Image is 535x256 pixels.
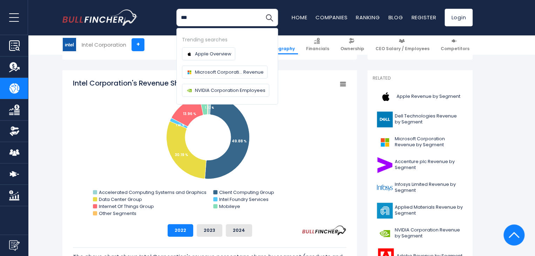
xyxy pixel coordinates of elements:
[99,189,206,196] text: Accelerated Computing Systems and Graphics
[388,14,403,21] a: Blog
[99,196,142,203] text: Data Center Group
[377,157,393,173] img: ACN logo
[182,84,269,97] a: NVIDIA Corporation Employees
[205,106,214,110] tspan: 1.32 %
[373,110,467,129] a: Dell Technologies Revenue by Segment
[411,14,436,21] a: Register
[219,196,269,203] text: Intel Foundry Services
[260,9,278,26] button: Search
[82,41,126,49] div: Intel Corporation
[377,134,393,150] img: MSFT logo
[195,68,264,76] span: Microsoft Corporati... Revenue
[186,87,193,94] img: Company logo
[395,113,463,125] span: Dell Technologies Revenue by Segment
[395,159,463,171] span: Accenture plc Revenue by Segment
[183,111,196,116] tspan: 13.96 %
[373,155,467,175] a: Accenture plc Revenue by Segment
[316,14,347,21] a: Companies
[372,35,433,54] a: CEO Salary / Employees
[99,203,154,210] text: Internet Of Things Group
[62,9,138,26] a: Go to homepage
[445,9,473,26] a: Login
[168,224,193,237] button: 2022
[99,210,136,217] text: Other Segments
[377,112,393,127] img: DELL logo
[377,203,393,218] img: AMAT logo
[197,224,222,237] button: 2023
[63,38,76,51] img: INTC logo
[219,189,274,196] text: Client Computing Group
[373,87,467,106] a: Apple Revenue by Segment
[356,14,380,21] a: Ranking
[182,66,267,79] a: Microsoft Corporati... Revenue
[373,133,467,152] a: Microsoft Corporation Revenue by Segment
[175,152,188,157] tspan: 30.19 %
[219,203,240,210] text: Mobileye
[195,50,231,58] span: Apple Overview
[226,224,252,237] button: 2024
[9,126,20,136] img: Ownership
[377,180,393,196] img: INFY logo
[340,46,364,52] span: Ownership
[186,50,193,58] img: Company logo
[131,38,144,51] a: +
[397,94,460,100] span: Apple Revenue by Segment
[62,9,138,26] img: bullfincher logo
[73,78,346,218] svg: Intel Corporation's Revenue Share by Segment
[377,89,394,105] img: AAPL logo
[373,201,467,220] a: Applied Materials Revenue by Segment
[373,75,467,81] p: Related
[186,69,193,76] img: Company logo
[232,139,247,144] tspan: 49.88 %
[375,46,429,52] span: CEO Salary / Employees
[395,136,463,148] span: Microsoft Corporation Revenue by Segment
[303,35,332,54] a: Financials
[438,35,473,54] a: Competitors
[182,36,272,44] div: Trending searches
[73,78,234,88] tspan: Intel Corporation's Revenue Share by Segment
[176,123,184,127] tspan: 1.41 %
[373,178,467,197] a: Infosys Limited Revenue by Segment
[377,225,393,241] img: NVDA logo
[373,224,467,243] a: NVIDIA Corporation Revenue by Segment
[441,46,469,52] span: Competitors
[182,47,235,60] a: Apple Overview
[395,204,463,216] span: Applied Materials Revenue by Segment
[395,182,463,194] span: Infosys Limited Revenue by Segment
[292,14,307,21] a: Home
[195,87,265,94] span: NVIDIA Corporation Employees
[395,227,463,239] span: NVIDIA Corporation Revenue by Segment
[306,46,329,52] span: Financials
[337,35,367,54] a: Ownership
